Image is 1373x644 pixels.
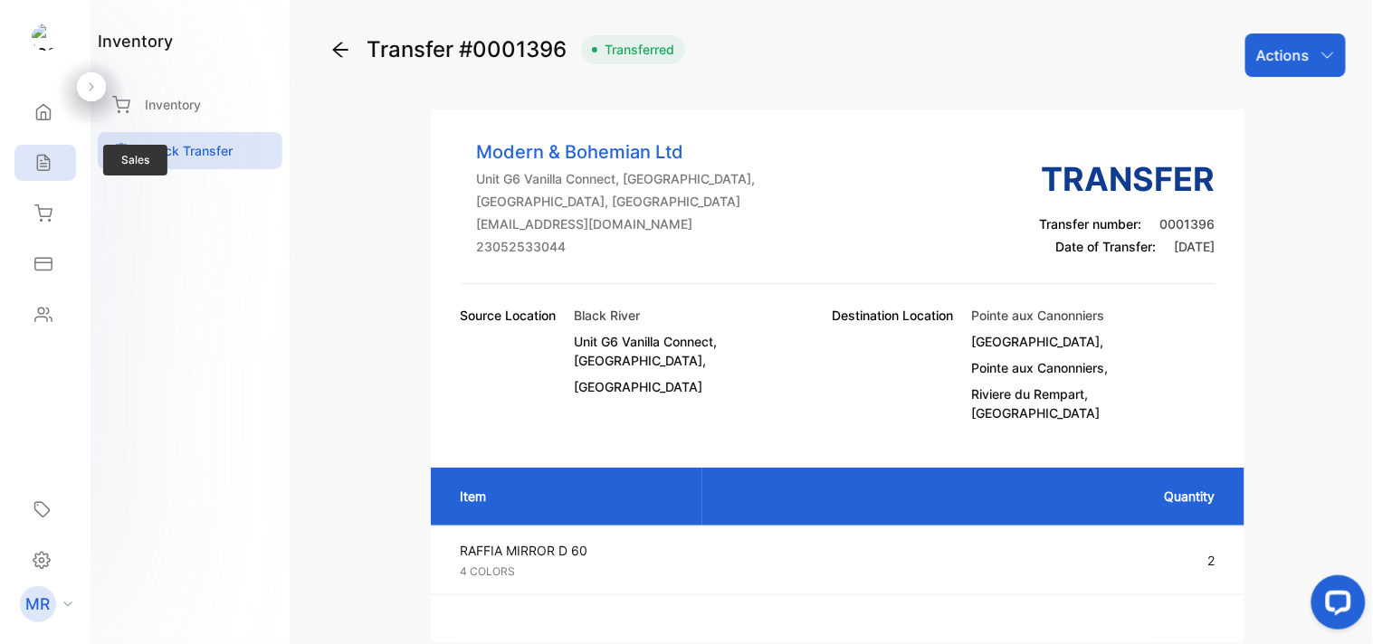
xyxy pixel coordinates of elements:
[1040,237,1216,256] p: Date of Transfer:
[98,29,173,53] h1: inventory
[833,306,954,422] p: Destination Location
[32,24,59,51] img: logo
[460,487,683,506] p: Item
[460,306,556,325] p: Source Location
[597,41,674,59] span: Transferred
[145,95,201,114] p: Inventory
[26,592,51,616] p: MR
[1245,33,1346,77] button: Actions
[476,237,755,256] p: 23052533044
[476,138,755,166] p: Modern & Bohemian Ltd
[476,214,755,233] p: [EMAIL_ADDRESS][DOMAIN_NAME]
[574,306,832,325] p: Black River
[574,377,832,396] p: [GEOGRAPHIC_DATA]
[476,192,755,211] p: [GEOGRAPHIC_DATA], [GEOGRAPHIC_DATA]
[720,487,1216,506] p: Quantity
[145,141,233,160] p: Stock Transfer
[717,551,1216,570] p: 2
[1040,155,1216,204] h3: Transfer
[98,132,282,169] a: Stock Transfer
[574,332,832,370] p: Unit G6 Vanilla Connect, [GEOGRAPHIC_DATA],
[98,86,282,123] a: Inventory
[367,33,574,66] span: Transfer #0001396
[972,358,1197,377] p: Pointe aux Canonniers,
[103,145,167,175] span: Sales
[972,306,1197,325] p: Pointe aux Canonniers
[1297,568,1373,644] iframe: LiveChat chat widget
[460,541,687,560] p: RAFFIA MIRROR D 60
[460,563,687,580] p: 4 COLORS
[476,169,755,188] p: Unit G6 Vanilla Connect, [GEOGRAPHIC_DATA],
[1040,214,1216,233] p: Transfer number:
[972,332,1197,351] p: [GEOGRAPHIC_DATA],
[1256,44,1310,66] p: Actions
[1175,239,1216,254] span: [DATE]
[1160,216,1216,232] span: 0001396
[972,384,1197,422] p: Riviere du Rempart, [GEOGRAPHIC_DATA]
